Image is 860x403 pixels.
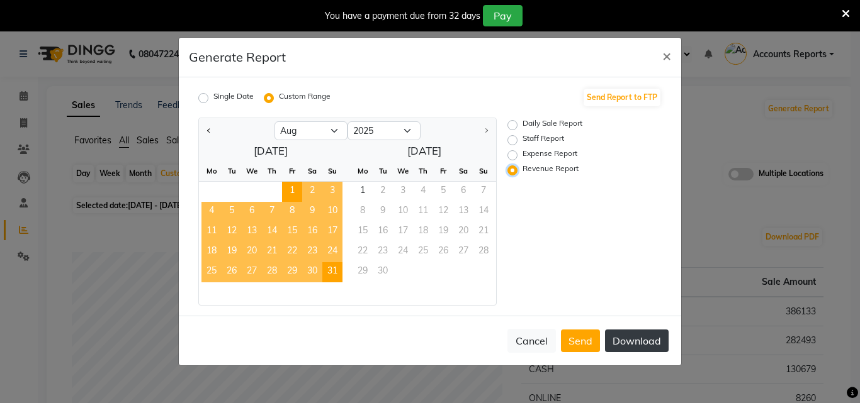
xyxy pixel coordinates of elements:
[433,161,453,181] div: Fr
[222,202,242,222] span: 5
[213,91,254,106] label: Single Date
[222,262,242,282] div: Tuesday, August 26, 2025
[282,182,302,202] div: Friday, August 1, 2025
[652,38,681,73] button: Close
[322,202,342,222] div: Sunday, August 10, 2025
[201,202,222,222] div: Monday, August 4, 2025
[222,262,242,282] span: 26
[282,242,302,262] span: 22
[282,182,302,202] span: 1
[322,161,342,181] div: Su
[322,242,342,262] div: Sunday, August 24, 2025
[242,222,262,242] span: 13
[523,148,577,163] label: Expense Report
[353,182,373,202] span: 1
[262,222,282,242] div: Thursday, August 14, 2025
[413,161,433,181] div: Th
[453,161,473,181] div: Sa
[279,91,331,106] label: Custom Range
[302,222,322,242] span: 16
[222,222,242,242] div: Tuesday, August 12, 2025
[302,242,322,262] div: Saturday, August 23, 2025
[373,161,393,181] div: Tu
[262,202,282,222] div: Thursday, August 7, 2025
[302,262,322,282] div: Saturday, August 30, 2025
[282,161,302,181] div: Fr
[282,202,302,222] span: 8
[242,202,262,222] span: 6
[322,182,342,202] span: 3
[302,202,322,222] div: Saturday, August 9, 2025
[242,242,262,262] span: 20
[282,222,302,242] span: 15
[204,121,214,141] button: Previous month
[322,242,342,262] span: 24
[262,242,282,262] span: 21
[262,262,282,282] div: Thursday, August 28, 2025
[322,262,342,282] span: 31
[662,46,671,65] span: ×
[302,242,322,262] span: 23
[302,182,322,202] div: Saturday, August 2, 2025
[322,182,342,202] div: Sunday, August 3, 2025
[282,262,302,282] span: 29
[222,222,242,242] span: 12
[201,262,222,282] div: Monday, August 25, 2025
[325,9,480,23] div: You have a payment due from 32 days
[483,5,523,26] button: Pay
[523,163,579,178] label: Revenue Report
[222,242,242,262] div: Tuesday, August 19, 2025
[348,121,421,140] select: Select year
[507,329,556,353] button: Cancel
[322,222,342,242] span: 17
[242,262,262,282] div: Wednesday, August 27, 2025
[561,329,600,352] button: Send
[523,133,564,148] label: Staff Report
[322,222,342,242] div: Sunday, August 17, 2025
[282,202,302,222] div: Friday, August 8, 2025
[302,262,322,282] span: 30
[201,242,222,262] span: 18
[302,222,322,242] div: Saturday, August 16, 2025
[584,89,660,106] button: Send Report to FTP
[322,202,342,222] span: 10
[222,202,242,222] div: Tuesday, August 5, 2025
[282,242,302,262] div: Friday, August 22, 2025
[201,222,222,242] div: Monday, August 11, 2025
[242,161,262,181] div: We
[242,242,262,262] div: Wednesday, August 20, 2025
[353,161,373,181] div: Mo
[201,262,222,282] span: 25
[201,222,222,242] span: 11
[262,222,282,242] span: 14
[262,161,282,181] div: Th
[222,242,242,262] span: 19
[262,202,282,222] span: 7
[473,161,494,181] div: Su
[282,222,302,242] div: Friday, August 15, 2025
[274,121,348,140] select: Select month
[242,222,262,242] div: Wednesday, August 13, 2025
[393,161,413,181] div: We
[282,262,302,282] div: Friday, August 29, 2025
[242,262,262,282] span: 27
[201,242,222,262] div: Monday, August 18, 2025
[302,202,322,222] span: 9
[353,182,373,202] div: Monday, September 1, 2025
[262,262,282,282] span: 28
[262,242,282,262] div: Thursday, August 21, 2025
[605,329,669,352] button: Download
[222,161,242,181] div: Tu
[201,202,222,222] span: 4
[189,48,286,67] h5: Generate Report
[242,202,262,222] div: Wednesday, August 6, 2025
[201,161,222,181] div: Mo
[523,118,582,133] label: Daily Sale Report
[302,161,322,181] div: Sa
[322,262,342,282] div: Sunday, August 31, 2025
[302,182,322,202] span: 2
